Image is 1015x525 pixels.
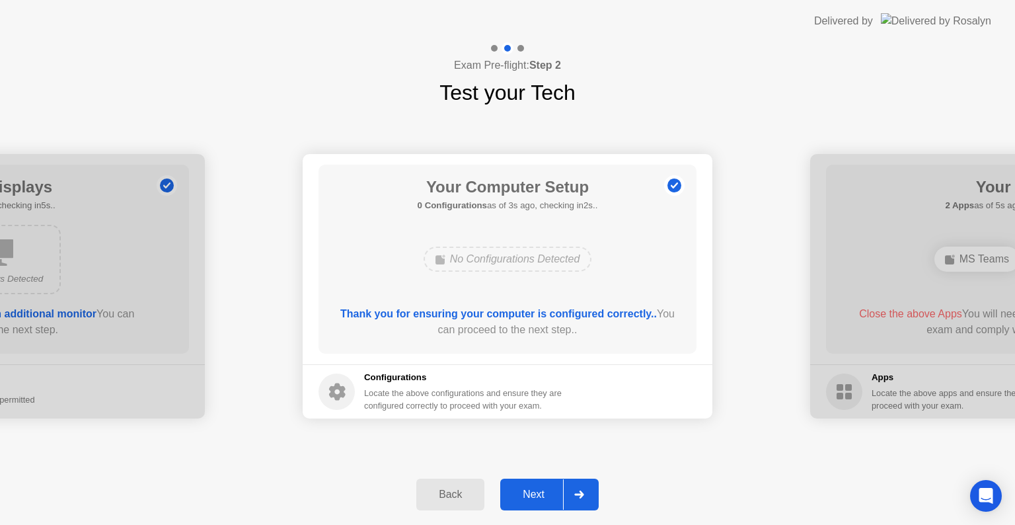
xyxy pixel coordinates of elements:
h4: Exam Pre-flight: [454,58,561,73]
b: Thank you for ensuring your computer is configured correctly.. [340,308,657,319]
div: Next [504,489,563,501]
h1: Your Computer Setup [418,175,598,199]
b: Step 2 [529,60,561,71]
div: Delivered by [814,13,873,29]
img: Delivered by Rosalyn [881,13,991,28]
div: No Configurations Detected [424,247,592,272]
div: Back [420,489,480,501]
div: Open Intercom Messenger [970,480,1002,512]
b: 0 Configurations [418,200,487,210]
h1: Test your Tech [439,77,576,108]
div: You can proceed to the next step.. [338,306,678,338]
div: Locate the above configurations and ensure they are configured correctly to proceed with your exam. [364,387,564,412]
button: Next [500,479,599,510]
h5: Configurations [364,371,564,384]
h5: as of 3s ago, checking in2s.. [418,199,598,212]
button: Back [416,479,484,510]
